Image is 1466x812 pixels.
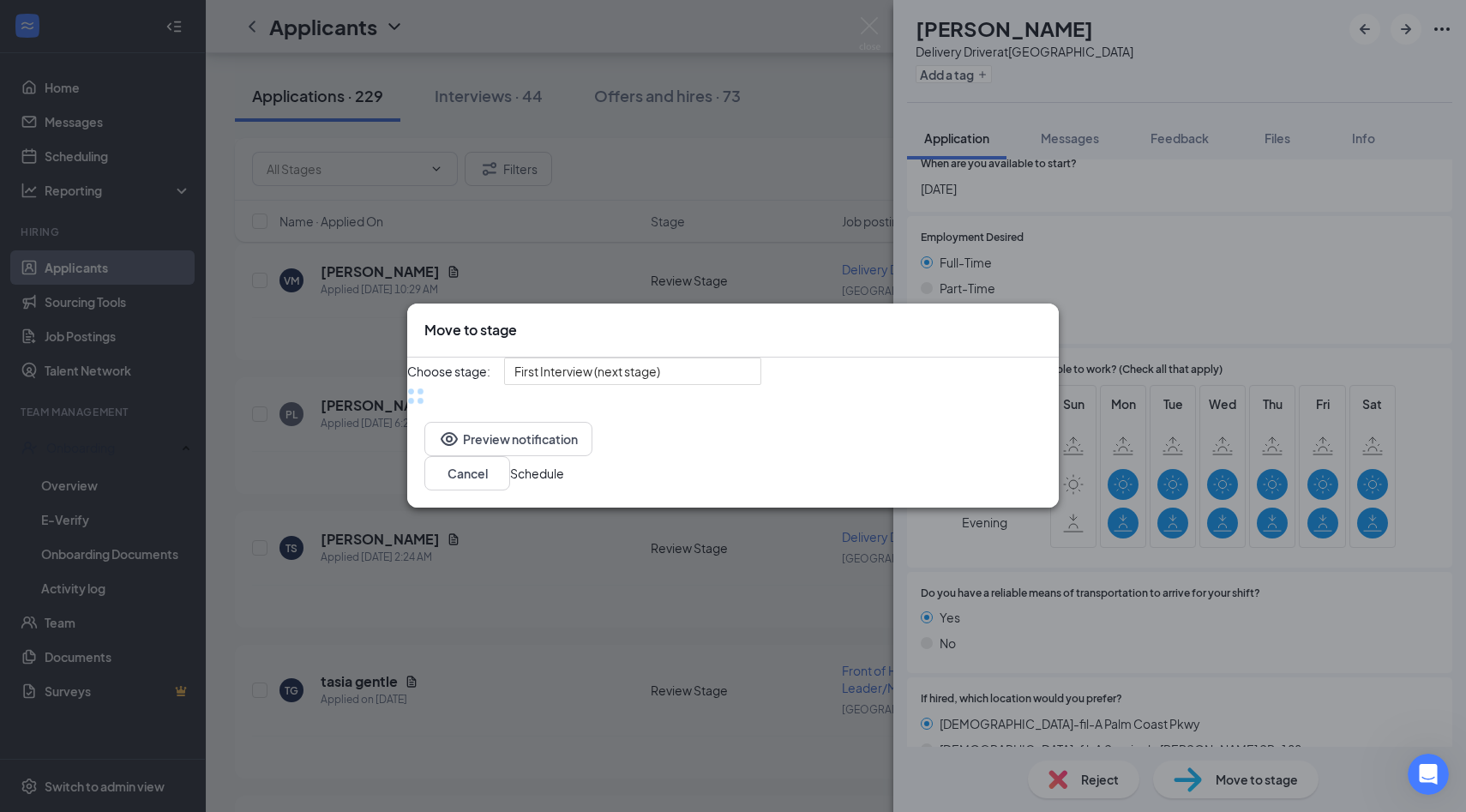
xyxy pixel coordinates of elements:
[424,423,592,457] button: EyePreview notification
[510,465,564,484] button: Schedule
[514,358,660,384] span: First Interview (next stage)
[424,321,517,340] h3: Move to stage
[407,362,490,381] span: Choose stage:
[424,457,510,491] button: Cancel
[1408,754,1449,795] iframe: Intercom live chat
[439,430,460,450] svg: Eye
